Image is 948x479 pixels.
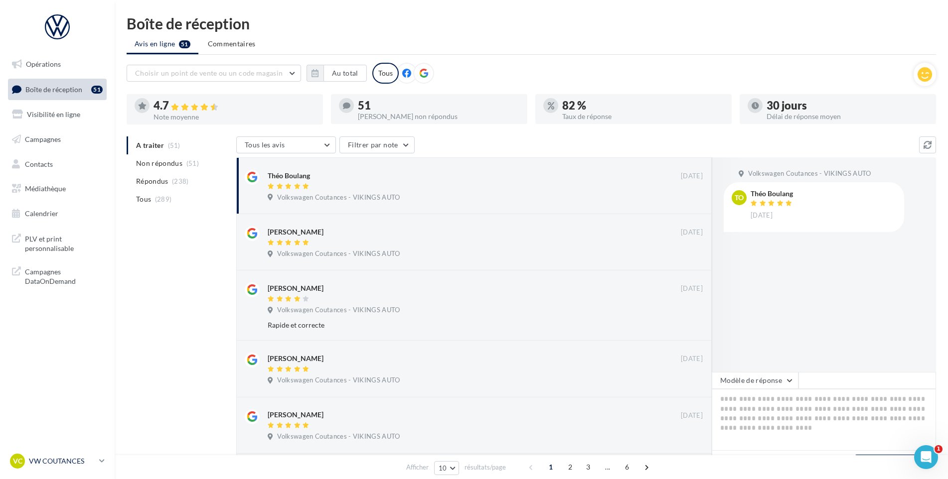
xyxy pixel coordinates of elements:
[767,113,928,120] div: Délai de réponse moyen
[186,159,199,167] span: (51)
[268,283,323,293] div: [PERSON_NAME]
[245,140,285,149] span: Tous les avis
[681,411,703,420] span: [DATE]
[6,129,109,150] a: Campagnes
[25,85,82,93] span: Boîte de réception
[277,193,400,202] span: Volkswagen Coutances - VIKINGS AUTO
[600,459,616,475] span: ...
[323,65,367,82] button: Au total
[914,445,938,469] iframe: Intercom live chat
[25,135,61,143] span: Campagnes
[681,172,703,181] span: [DATE]
[277,376,400,385] span: Volkswagen Coutances - VIKINGS AUTO
[268,171,310,181] div: Théo Boulang
[136,194,151,204] span: Tous
[735,193,744,203] span: To
[6,154,109,175] a: Contacts
[434,461,460,475] button: 10
[307,65,367,82] button: Au total
[6,104,109,125] a: Visibilité en ligne
[935,445,943,453] span: 1
[562,459,578,475] span: 2
[277,249,400,258] span: Volkswagen Coutances - VIKINGS AUTO
[372,63,399,84] div: Tous
[136,176,168,186] span: Répondus
[6,261,109,290] a: Campagnes DataOnDemand
[562,113,724,120] div: Taux de réponse
[543,459,559,475] span: 1
[172,177,189,185] span: (238)
[767,100,928,111] div: 30 jours
[25,184,66,193] span: Médiathèque
[619,459,635,475] span: 6
[268,410,323,420] div: [PERSON_NAME]
[236,136,336,153] button: Tous les avis
[6,79,109,100] a: Boîte de réception51
[439,464,447,472] span: 10
[712,372,798,389] button: Modèle de réponse
[580,459,596,475] span: 3
[277,432,400,441] span: Volkswagen Coutances - VIKINGS AUTO
[135,69,283,77] span: Choisir un point de vente ou un code magasin
[127,65,301,82] button: Choisir un point de vente ou un code magasin
[465,463,506,472] span: résultats/page
[6,228,109,257] a: PLV et print personnalisable
[154,100,315,112] div: 4.7
[155,195,172,203] span: (289)
[751,211,773,220] span: [DATE]
[751,190,794,197] div: Théo Boulang
[358,113,519,120] div: [PERSON_NAME] non répondus
[681,355,703,363] span: [DATE]
[25,209,58,218] span: Calendrier
[29,456,95,466] p: VW COUTANCES
[681,228,703,237] span: [DATE]
[6,203,109,224] a: Calendrier
[8,452,107,471] a: VC VW COUTANCES
[681,284,703,293] span: [DATE]
[154,114,315,120] div: Note moyenne
[277,306,400,315] span: Volkswagen Coutances - VIKINGS AUTO
[748,169,871,178] span: Volkswagen Coutances - VIKINGS AUTO
[91,86,103,94] div: 51
[25,159,53,168] span: Contacts
[6,54,109,75] a: Opérations
[208,39,256,49] span: Commentaires
[25,265,103,286] span: Campagnes DataOnDemand
[268,320,638,330] div: Rapide et correcte
[339,136,415,153] button: Filtrer par note
[406,463,429,472] span: Afficher
[13,456,22,466] span: VC
[6,178,109,199] a: Médiathèque
[127,16,936,31] div: Boîte de réception
[268,354,323,363] div: [PERSON_NAME]
[136,158,182,168] span: Non répondus
[562,100,724,111] div: 82 %
[25,232,103,253] span: PLV et print personnalisable
[358,100,519,111] div: 51
[26,60,61,68] span: Opérations
[268,227,323,237] div: [PERSON_NAME]
[27,110,80,119] span: Visibilité en ligne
